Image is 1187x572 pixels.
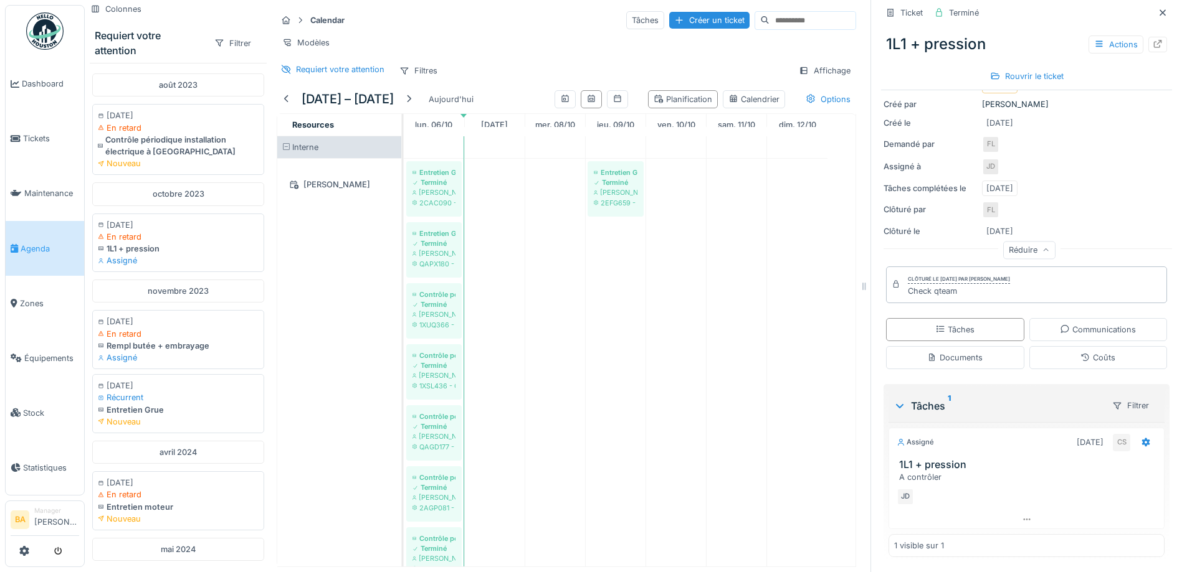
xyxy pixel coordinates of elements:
div: JD [897,488,914,505]
div: [PERSON_NAME] [412,553,455,563]
div: Aujourd'hui [424,91,479,108]
img: Badge_color-CXgf-gQk.svg [26,12,64,50]
div: Clôturé le [DATE] par [PERSON_NAME] [908,275,1010,284]
div: [DATE] [98,477,259,489]
div: [DATE] [98,316,259,327]
div: octobre 2023 [92,182,264,205]
span: Agenda [21,243,79,255]
div: [PERSON_NAME] [594,187,637,197]
div: Calendrier [728,93,779,105]
div: Assigné à [884,161,977,172]
div: Rempl butée + embrayage [98,340,259,352]
div: Tâches complétées le [884,182,977,194]
div: Terminé [412,299,455,309]
div: FL [982,201,999,218]
div: Clôturé le [884,225,977,237]
a: Agenda [6,221,84,276]
span: Statistiques [23,462,79,474]
div: [DATE] [1077,436,1104,448]
a: 7 octobre 2025 [478,116,511,133]
div: 1L1 + pression [881,28,1172,60]
div: [PERSON_NAME] [412,248,455,258]
div: Contrôle périodique installation électrique à [GEOGRAPHIC_DATA] [98,134,259,157]
div: août 2023 [92,73,264,96]
div: Récurrent [98,391,259,403]
div: Tâches [894,398,1102,413]
div: [DATE] [98,110,259,121]
h3: 1L1 + pression [899,459,1159,471]
div: Affichage [793,62,856,80]
a: Maintenance [6,166,84,221]
span: Zones [20,298,79,309]
div: Nouveau [98,416,259,428]
div: Modèles [277,34,335,52]
sup: 1 [948,398,951,413]
div: novembre 2023 [92,279,264,302]
div: Communications [1060,324,1136,335]
div: Documents [927,352,983,363]
a: 8 octobre 2025 [532,116,578,133]
div: QAGD177 - Grue assessoire [412,442,455,452]
div: Requiert votre attention [95,28,204,58]
div: Terminé [412,543,455,553]
div: Filtres [394,62,443,80]
div: [PERSON_NAME] [285,177,394,192]
span: Interne [292,143,318,152]
div: En retard [98,231,259,243]
div: [DATE] [98,219,259,231]
div: A contrôler [899,471,1159,483]
div: Terminé [412,421,455,431]
div: En retard [98,489,259,500]
div: Créé par [884,98,977,110]
div: [PERSON_NAME] [412,309,455,319]
div: [PERSON_NAME] [412,370,455,380]
div: JD [982,158,999,176]
a: Tickets [6,111,84,166]
div: Réduire [1003,241,1056,259]
a: Stock [6,385,84,440]
div: Terminé [412,360,455,370]
div: Coûts [1080,352,1115,363]
span: Dashboard [22,78,79,90]
div: Terminé [949,7,979,19]
div: Terminé [412,177,455,187]
li: BA [11,510,29,529]
div: Filtrer [209,34,257,52]
div: Filtrer [1107,396,1155,415]
a: 9 octobre 2025 [594,116,637,133]
div: Contrôle périodique de levage [412,411,455,421]
div: [PERSON_NAME] [412,431,455,441]
a: Équipements [6,331,84,385]
div: [PERSON_NAME] [884,98,1170,110]
div: En retard [98,328,259,340]
a: 11 octobre 2025 [715,116,758,133]
div: [PERSON_NAME] [412,187,455,197]
div: Clôturé par [884,204,977,215]
div: avril 2024 [92,441,264,464]
div: Terminé [594,177,637,187]
div: Contrôle périodique de levage [412,350,455,360]
div: Rouvrir le ticket [985,68,1069,85]
div: [DATE] [986,225,1013,237]
a: Zones [6,276,84,331]
div: Assigné [98,255,259,266]
span: Équipements [24,352,79,364]
div: CS [1113,434,1130,451]
a: 10 octobre 2025 [654,116,698,133]
span: Stock [23,407,79,419]
div: Entretien Grue [594,167,637,177]
div: Tâches [935,324,975,335]
div: Ticket [900,7,923,19]
div: En retard [98,122,259,134]
div: Entretien Grue [412,167,455,177]
div: 2CAC090 - Grue accessoire [412,198,455,208]
div: Créer un ticket [669,12,750,29]
div: FL [982,136,999,153]
div: Entretien Grue [98,404,259,416]
div: QAPX180 - Grue accessoire [412,259,455,269]
span: Tickets [23,133,79,144]
div: Contrôle périodique de levage [412,533,455,543]
div: mai 2024 [92,538,264,561]
div: Terminé [412,238,455,248]
div: Requiert votre attention [296,63,384,75]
